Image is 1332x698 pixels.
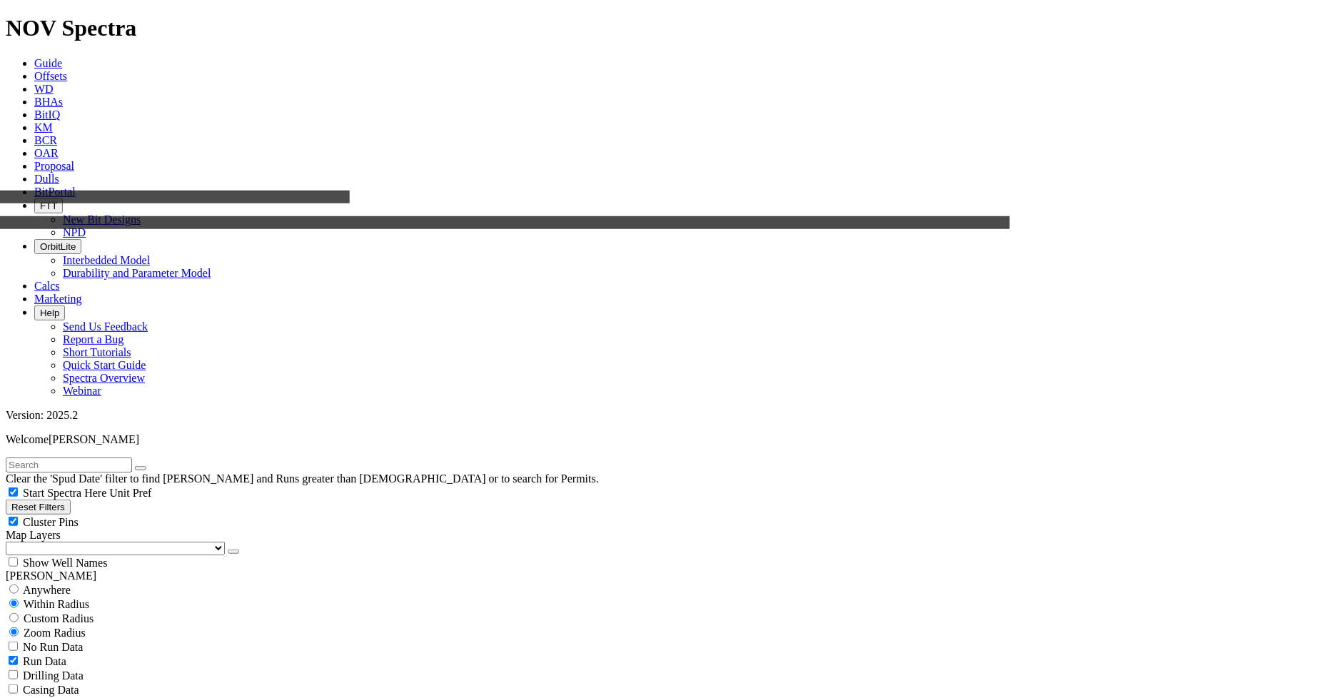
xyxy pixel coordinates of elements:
[63,346,131,358] a: Short Tutorials
[34,305,65,320] button: Help
[63,320,148,333] a: Send Us Feedback
[6,500,71,515] button: Reset Filters
[23,487,106,499] span: Start Spectra Here
[63,372,145,384] a: Spectra Overview
[34,134,57,146] a: BCR
[40,308,59,318] span: Help
[6,570,1326,582] div: [PERSON_NAME]
[23,669,84,682] span: Drilling Data
[24,627,86,639] span: Zoom Radius
[24,598,89,610] span: Within Radius
[9,487,18,497] input: Start Spectra Here
[63,267,211,279] a: Durability and Parameter Model
[63,333,123,345] a: Report a Bug
[109,487,151,499] span: Unit Pref
[6,472,599,485] span: Clear the 'Spud Date' filter to find [PERSON_NAME] and Runs greater than [DEMOGRAPHIC_DATA] or to...
[34,96,63,108] a: BHAs
[34,83,54,95] a: WD
[63,385,101,397] a: Webinar
[34,239,81,254] button: OrbitLite
[63,226,86,238] a: NPD
[23,655,66,667] span: Run Data
[34,121,53,133] a: KM
[63,254,150,266] a: Interbedded Model
[6,433,1326,446] p: Welcome
[34,173,59,185] a: Dulls
[6,529,61,541] span: Map Layers
[40,241,76,252] span: OrbitLite
[63,359,146,371] a: Quick Start Guide
[34,57,62,69] a: Guide
[34,293,82,305] a: Marketing
[6,15,1326,41] h1: NOV Spectra
[40,201,57,211] span: FTT
[34,160,74,172] a: Proposal
[49,433,139,445] span: [PERSON_NAME]
[6,409,1326,422] div: Version: 2025.2
[34,186,76,198] a: BitPortal
[23,584,71,596] span: Anywhere
[6,457,132,472] input: Search
[24,612,94,624] span: Custom Radius
[23,557,107,569] span: Show Well Names
[34,198,63,213] button: FTT
[23,641,83,653] span: No Run Data
[34,280,60,292] a: Calcs
[63,213,141,226] a: New Bit Designs
[34,70,67,82] a: Offsets
[23,516,79,528] span: Cluster Pins
[34,147,59,159] a: OAR
[23,684,79,696] span: Casing Data
[34,108,60,121] a: BitIQ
